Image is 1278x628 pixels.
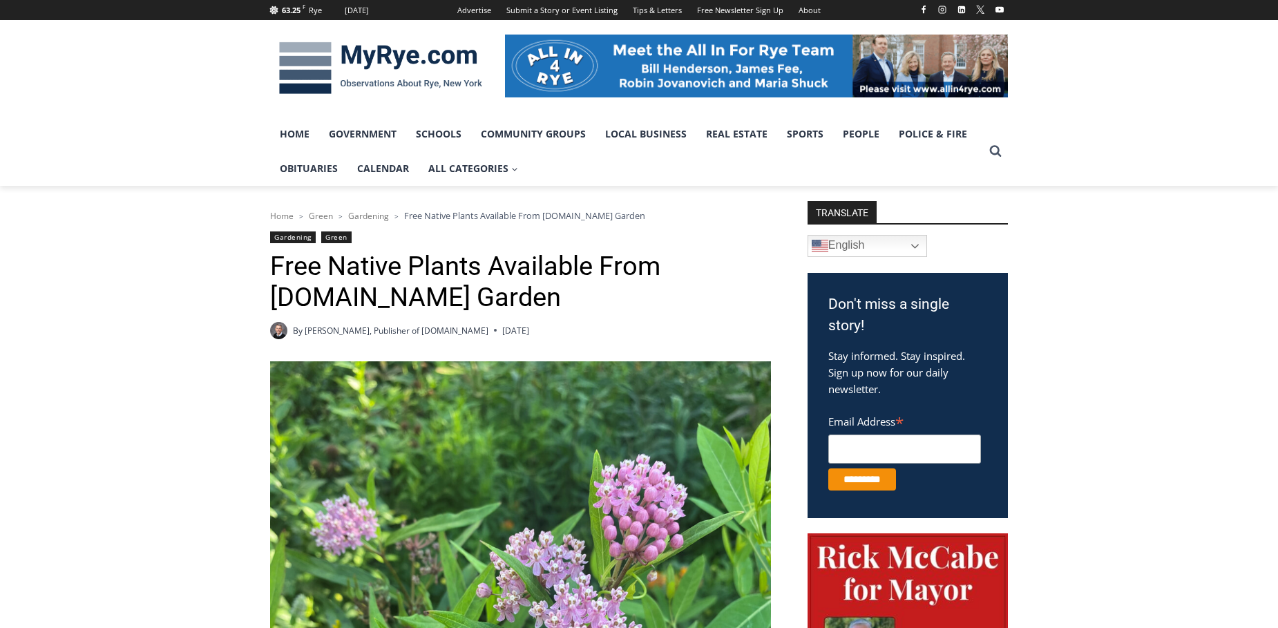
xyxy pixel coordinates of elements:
[293,324,303,337] span: By
[348,210,389,222] a: Gardening
[321,231,352,243] a: Green
[394,211,399,221] span: >
[983,139,1008,164] button: View Search Form
[270,151,347,186] a: Obituaries
[428,161,518,176] span: All Categories
[833,117,889,151] a: People
[991,1,1008,18] a: YouTube
[270,231,316,243] a: Gardening
[406,117,471,151] a: Schools
[915,1,932,18] a: Facebook
[828,348,987,397] p: Stay informed. Stay inspired. Sign up now for our daily newsletter.
[347,151,419,186] a: Calendar
[299,211,303,221] span: >
[828,408,981,432] label: Email Address
[270,117,319,151] a: Home
[270,251,771,314] h1: Free Native Plants Available From [DOMAIN_NAME] Garden
[502,324,529,337] time: [DATE]
[889,117,977,151] a: Police & Fire
[808,201,877,223] strong: TRANSLATE
[345,4,369,17] div: [DATE]
[270,32,491,104] img: MyRye.com
[270,209,771,222] nav: Breadcrumbs
[812,238,828,254] img: en
[953,1,970,18] a: Linkedin
[305,325,488,336] a: [PERSON_NAME], Publisher of [DOMAIN_NAME]
[309,4,322,17] div: Rye
[972,1,989,18] a: X
[777,117,833,151] a: Sports
[419,151,528,186] a: All Categories
[696,117,777,151] a: Real Estate
[808,235,927,257] a: English
[828,294,987,337] h3: Don't miss a single story!
[309,210,333,222] a: Green
[934,1,951,18] a: Instagram
[282,5,301,15] span: 63.25
[595,117,696,151] a: Local Business
[270,117,983,187] nav: Primary Navigation
[338,211,343,221] span: >
[303,3,305,10] span: F
[471,117,595,151] a: Community Groups
[270,210,294,222] a: Home
[319,117,406,151] a: Government
[505,35,1008,97] img: All in for Rye
[270,322,287,339] a: Author image
[404,209,645,222] span: Free Native Plants Available From [DOMAIN_NAME] Garden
